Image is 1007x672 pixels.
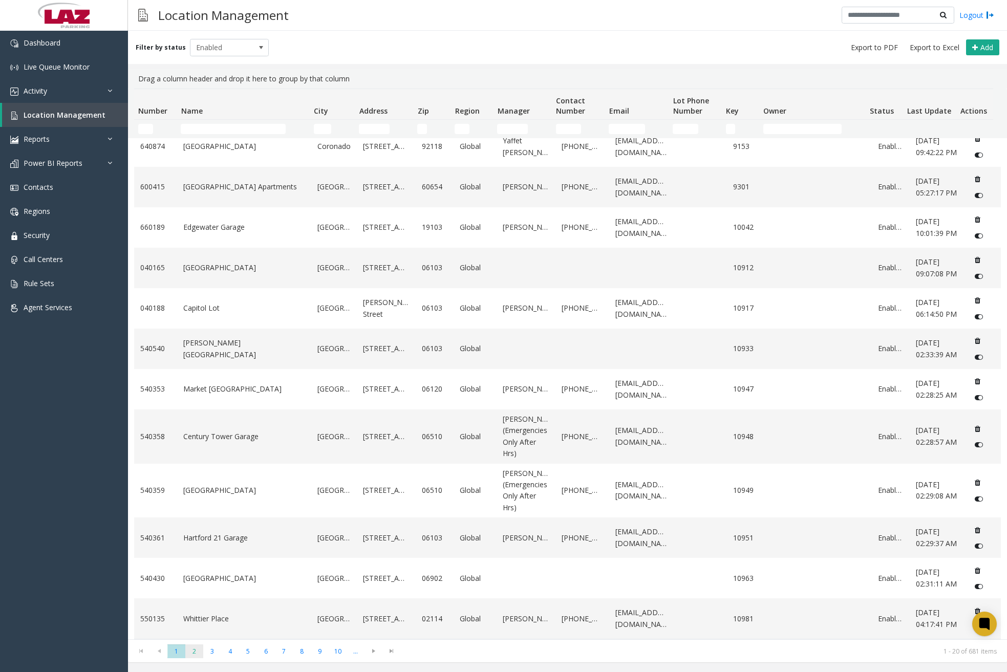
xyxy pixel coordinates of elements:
[503,532,549,544] a: [PERSON_NAME]
[24,134,50,144] span: Reports
[733,485,758,496] a: 10949
[24,110,105,120] span: Location Management
[24,86,47,96] span: Activity
[183,141,305,152] a: [GEOGRAPHIC_DATA]
[878,613,903,624] a: Enabled
[317,532,351,544] a: [GEOGRAPHIC_DATA]
[359,106,388,116] span: Address
[970,373,986,389] button: Delete
[733,262,758,273] a: 10912
[763,106,786,116] span: Owner
[24,302,72,312] span: Agent Services
[460,431,490,442] a: Global
[460,262,490,273] a: Global
[970,252,986,268] button: Delete
[10,112,18,120] img: 'icon'
[10,232,18,240] img: 'icon'
[363,262,410,273] a: [STREET_ADDRESS]
[183,181,305,192] a: [GEOGRAPHIC_DATA] Apartments
[221,644,239,658] span: Page 4
[503,181,549,192] a: [PERSON_NAME]
[317,141,351,152] a: Coronado
[10,304,18,312] img: 'icon'
[183,337,305,360] a: [PERSON_NAME][GEOGRAPHIC_DATA]
[382,644,400,658] span: Go to the last page
[916,257,957,278] span: [DATE] 09:07:08 PM
[878,383,903,395] a: Enabled
[257,644,275,658] span: Page 6
[878,181,903,192] a: Enabled
[673,124,698,134] input: Lot Phone Number Filter
[24,62,90,72] span: Live Queue Monitor
[878,573,903,584] a: Enabled
[907,106,951,116] span: Last Update
[183,485,305,496] a: [GEOGRAPHIC_DATA]
[363,532,410,544] a: [STREET_ADDRESS]
[422,302,447,314] a: 06103
[986,10,994,20] img: logout
[24,278,54,288] span: Rule Sets
[970,420,986,437] button: Delete
[422,532,447,544] a: 06103
[140,262,171,273] a: 040165
[498,106,530,116] span: Manager
[851,42,898,53] span: Export to PDF
[609,124,645,134] input: Email Filter
[562,181,603,192] a: [PHONE_NUMBER]
[970,522,986,538] button: Delete
[422,343,447,354] a: 06103
[763,124,842,134] input: Owner Filter
[422,181,447,192] a: 60654
[726,124,735,134] input: Key Filter
[605,120,669,138] td: Email Filter
[970,437,989,453] button: Disable
[239,644,257,658] span: Page 5
[203,644,221,658] span: Page 3
[183,431,305,442] a: Century Tower Garage
[916,479,957,502] a: [DATE] 02:29:08 AM
[185,644,203,658] span: Page 2
[615,135,668,158] a: [EMAIL_ADDRESS][DOMAIN_NAME]
[970,309,989,325] button: Disable
[317,383,351,395] a: [GEOGRAPHIC_DATA]
[460,613,490,624] a: Global
[317,181,351,192] a: [GEOGRAPHIC_DATA]
[2,103,128,127] a: Location Management
[140,141,171,152] a: 640874
[970,211,986,228] button: Delete
[503,468,549,514] a: [PERSON_NAME] (Emergencies Only After Hrs)
[138,106,167,116] span: Number
[10,39,18,48] img: 'icon'
[562,532,603,544] a: [PHONE_NUMBER]
[916,608,957,628] span: [DATE] 04:17:41 PM
[183,532,305,544] a: Hartford 21 Garage
[24,230,50,240] span: Security
[878,141,903,152] a: Enabled
[128,89,1007,639] div: Data table
[317,222,351,233] a: [GEOGRAPHIC_DATA]
[460,485,490,496] a: Global
[455,124,469,134] input: Region Filter
[153,3,294,28] h3: Location Management
[460,383,490,395] a: Global
[733,302,758,314] a: 10917
[916,567,957,590] a: [DATE] 02:31:11 AM
[134,69,1001,89] div: Drag a column header and drop it here to group by that column
[347,644,365,658] span: Page 11
[460,343,490,354] a: Global
[10,208,18,216] img: 'icon'
[363,613,410,624] a: [STREET_ADDRESS]
[615,378,668,401] a: [EMAIL_ADDRESS][DOMAIN_NAME]
[493,120,551,138] td: Manager Filter
[503,135,549,158] a: Yaffet [PERSON_NAME]
[183,613,305,624] a: Whittier Place
[134,120,177,138] td: Number Filter
[363,431,410,442] a: [STREET_ADDRESS]
[733,383,758,395] a: 10947
[406,647,997,656] kendo-pager-info: 1 - 20 of 681 items
[916,136,957,157] span: [DATE] 09:42:22 PM
[615,526,668,549] a: [EMAIL_ADDRESS][DOMAIN_NAME]
[970,187,989,204] button: Disable
[422,141,447,152] a: 92118
[733,532,758,544] a: 10951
